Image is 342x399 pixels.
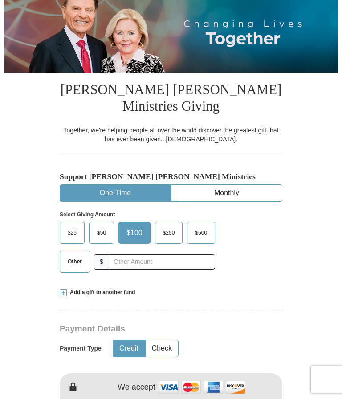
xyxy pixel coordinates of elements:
span: $100 [122,226,147,239]
span: Add a gift to another fund [67,289,135,296]
button: Credit [113,340,145,357]
button: Check [146,340,178,357]
h5: Payment Type [60,345,102,352]
button: Monthly [171,185,282,201]
h1: [PERSON_NAME] [PERSON_NAME] Ministries Giving [60,73,282,126]
span: $50 [93,226,110,239]
strong: Select Giving Amount [60,211,115,218]
img: credit cards accepted [158,378,247,397]
span: $250 [159,226,179,239]
input: Other Amount [109,254,215,270]
h5: Support [PERSON_NAME] [PERSON_NAME] Ministries [60,172,282,181]
span: $25 [63,226,81,239]
h3: Payment Details [60,324,287,334]
span: $ [94,254,109,270]
h4: We accept [118,383,155,392]
span: $500 [191,226,212,239]
div: Together, we're helping people all over the world discover the greatest gift that has ever been g... [60,126,282,144]
span: Other [63,255,86,268]
button: One-Time [60,185,171,201]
